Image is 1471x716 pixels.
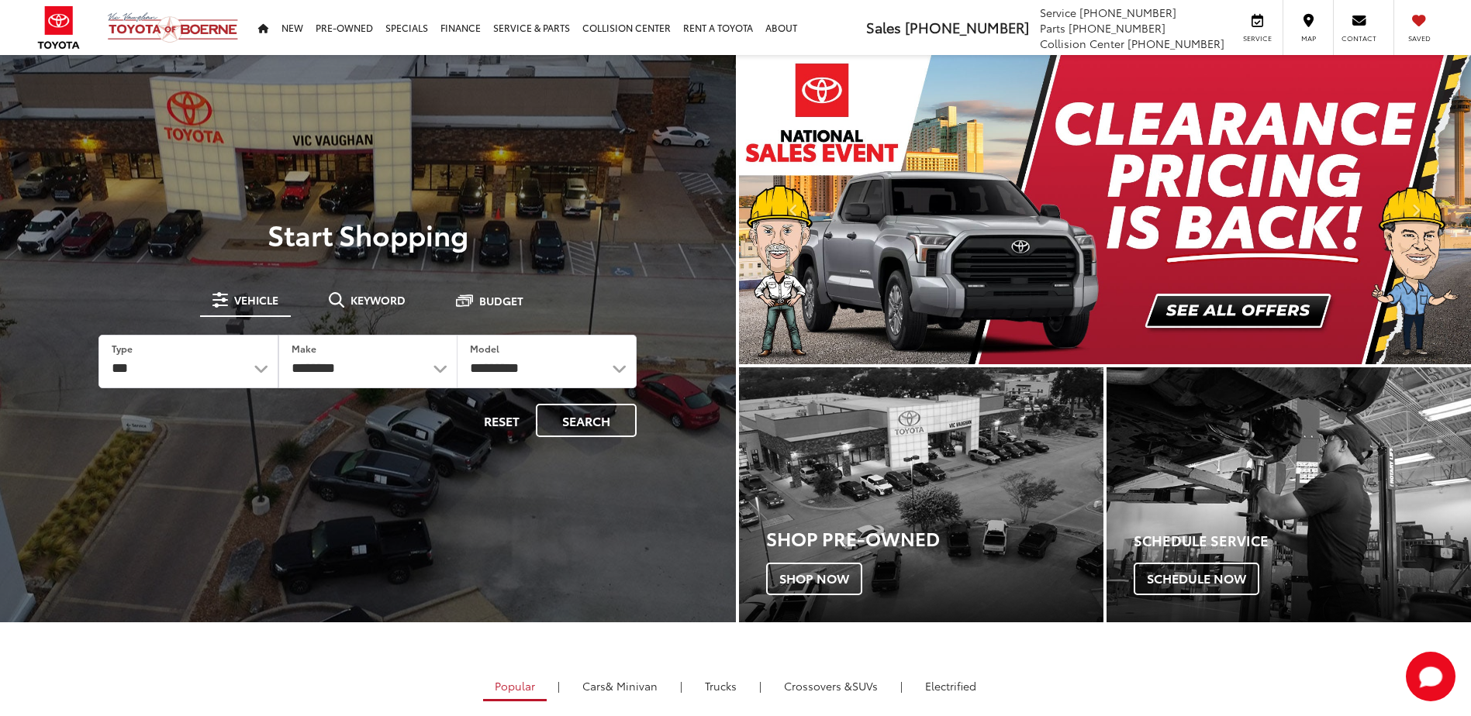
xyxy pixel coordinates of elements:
[676,678,686,694] li: |
[693,673,748,699] a: Trucks
[1040,20,1065,36] span: Parts
[606,678,658,694] span: & Minivan
[1406,652,1455,701] button: Toggle Chat Window
[1069,20,1165,36] span: [PHONE_NUMBER]
[1406,652,1455,701] svg: Start Chat
[479,295,523,306] span: Budget
[739,86,849,333] button: Click to view previous picture.
[784,678,852,694] span: Crossovers &
[766,528,1103,548] h3: Shop Pre-Owned
[65,219,671,250] p: Start Shopping
[913,673,988,699] a: Electrified
[739,367,1103,622] a: Shop Pre-Owned Shop Now
[1107,367,1471,622] div: Toyota
[1342,33,1376,43] span: Contact
[772,673,889,699] a: SUVs
[350,294,406,305] span: Keyword
[536,404,637,437] button: Search
[292,342,316,355] label: Make
[112,342,133,355] label: Type
[1040,5,1076,20] span: Service
[1079,5,1176,20] span: [PHONE_NUMBER]
[1402,33,1436,43] span: Saved
[234,294,278,305] span: Vehicle
[755,678,765,694] li: |
[1134,533,1471,549] h4: Schedule Service
[483,673,547,701] a: Popular
[866,17,901,37] span: Sales
[1127,36,1224,51] span: [PHONE_NUMBER]
[1291,33,1325,43] span: Map
[1240,33,1275,43] span: Service
[896,678,906,694] li: |
[1107,367,1471,622] a: Schedule Service Schedule Now
[471,404,533,437] button: Reset
[905,17,1029,37] span: [PHONE_NUMBER]
[571,673,669,699] a: Cars
[766,563,862,595] span: Shop Now
[739,367,1103,622] div: Toyota
[1361,86,1471,333] button: Click to view next picture.
[554,678,564,694] li: |
[470,342,499,355] label: Model
[1040,36,1124,51] span: Collision Center
[107,12,239,43] img: Vic Vaughan Toyota of Boerne
[1134,563,1259,595] span: Schedule Now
